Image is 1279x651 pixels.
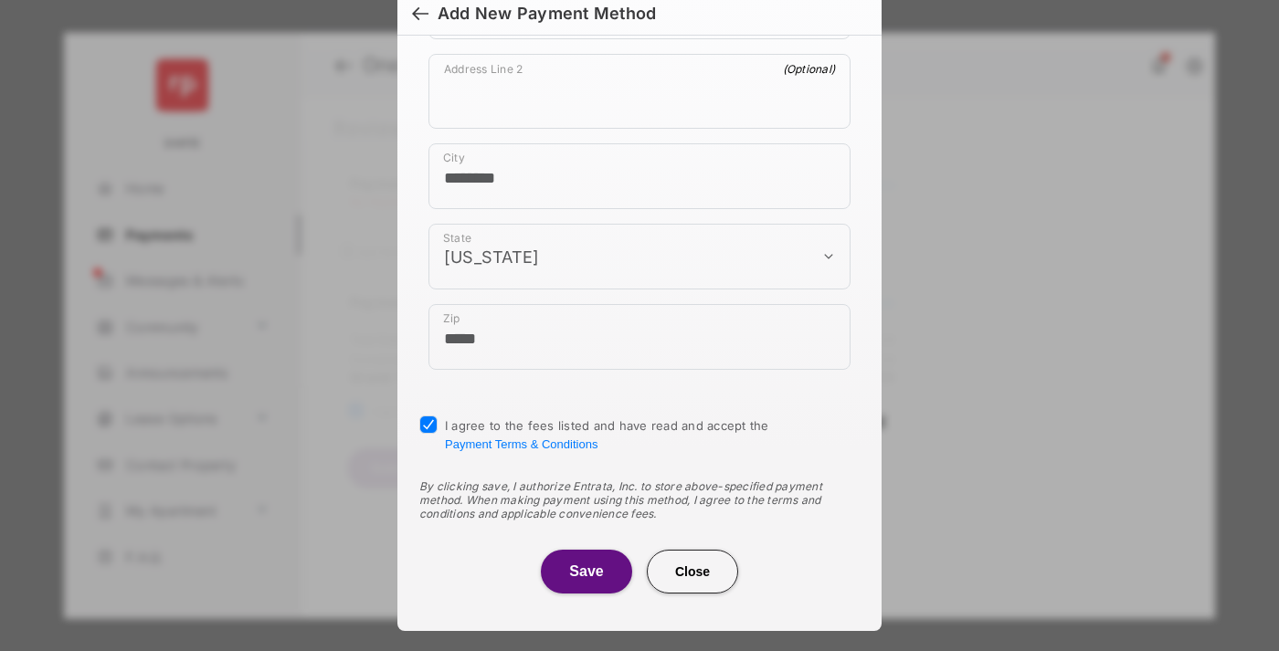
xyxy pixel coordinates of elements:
[445,437,597,451] button: I agree to the fees listed and have read and accept the
[428,143,851,209] div: payment_method_screening[postal_addresses][locality]
[541,550,632,593] button: Save
[419,479,860,520] div: By clicking save, I authorize Entrata, Inc. to store above-specified payment method. When making ...
[647,550,738,593] button: Close
[445,418,769,451] span: I agree to the fees listed and have read and accept the
[428,304,851,370] div: payment_method_screening[postal_addresses][postalCode]
[438,4,656,24] div: Add New Payment Method
[428,224,851,289] div: payment_method_screening[postal_addresses][administrativeArea]
[428,54,851,129] div: payment_method_screening[postal_addresses][addressLine2]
